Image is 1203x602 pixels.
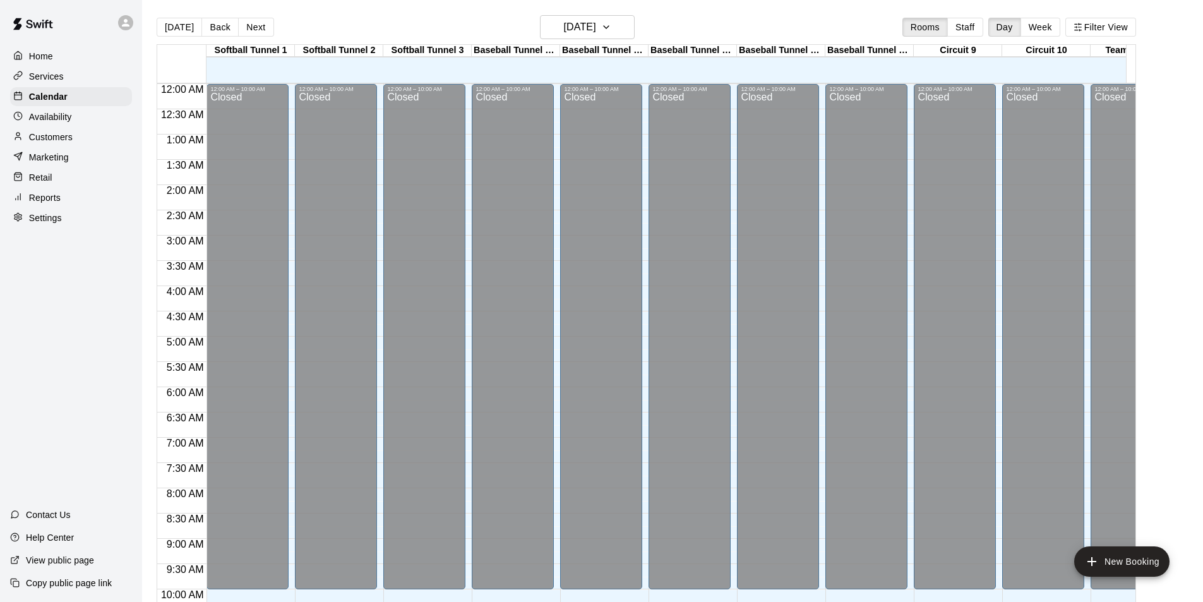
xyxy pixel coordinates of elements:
[564,18,596,36] h6: [DATE]
[947,18,983,37] button: Staff
[540,15,635,39] button: [DATE]
[158,109,207,120] span: 12:30 AM
[10,87,132,106] a: Calendar
[164,438,207,448] span: 7:00 AM
[238,18,273,37] button: Next
[825,45,914,57] div: Baseball Tunnel 8 (Mound)
[387,92,462,594] div: Closed
[10,128,132,147] a: Customers
[918,92,992,594] div: Closed
[164,210,207,221] span: 2:30 AM
[737,84,819,589] div: 12:00 AM – 10:00 AM: Closed
[1065,18,1136,37] button: Filter View
[158,84,207,95] span: 12:00 AM
[29,50,53,63] p: Home
[564,92,638,594] div: Closed
[29,90,68,103] p: Calendar
[164,236,207,246] span: 3:00 AM
[164,488,207,499] span: 8:00 AM
[29,171,52,184] p: Retail
[206,45,295,57] div: Softball Tunnel 1
[10,188,132,207] a: Reports
[1094,92,1169,594] div: Closed
[299,92,373,594] div: Closed
[10,208,132,227] a: Settings
[825,84,907,589] div: 12:00 AM – 10:00 AM: Closed
[164,564,207,575] span: 9:30 AM
[476,92,550,594] div: Closed
[737,45,825,57] div: Baseball Tunnel 7 (Mound/Machine)
[1006,92,1080,594] div: Closed
[26,509,71,521] p: Contact Us
[29,131,73,143] p: Customers
[914,45,1002,57] div: Circuit 9
[1074,546,1170,577] button: add
[295,84,377,589] div: 12:00 AM – 10:00 AM: Closed
[164,539,207,550] span: 9:00 AM
[206,84,289,589] div: 12:00 AM – 10:00 AM: Closed
[26,531,74,544] p: Help Center
[914,84,996,589] div: 12:00 AM – 10:00 AM: Closed
[1006,86,1080,92] div: 12:00 AM – 10:00 AM
[29,70,64,83] p: Services
[829,86,904,92] div: 12:00 AM – 10:00 AM
[741,86,815,92] div: 12:00 AM – 10:00 AM
[1091,45,1179,57] div: Team Room 1
[652,86,727,92] div: 12:00 AM – 10:00 AM
[10,107,132,126] a: Availability
[10,168,132,187] a: Retail
[829,92,904,594] div: Closed
[26,577,112,589] p: Copy public page link
[10,148,132,167] a: Marketing
[164,412,207,423] span: 6:30 AM
[560,45,649,57] div: Baseball Tunnel 5 (Machine)
[1002,45,1091,57] div: Circuit 10
[29,151,69,164] p: Marketing
[1091,84,1173,589] div: 12:00 AM – 10:00 AM: Closed
[164,185,207,196] span: 2:00 AM
[164,286,207,297] span: 4:00 AM
[164,261,207,272] span: 3:30 AM
[472,84,554,589] div: 12:00 AM – 10:00 AM: Closed
[1002,84,1084,589] div: 12:00 AM – 10:00 AM: Closed
[10,67,132,86] a: Services
[26,554,94,567] p: View public page
[164,387,207,398] span: 6:00 AM
[29,191,61,204] p: Reports
[29,111,72,123] p: Availability
[649,84,731,589] div: 12:00 AM – 10:00 AM: Closed
[383,45,472,57] div: Softball Tunnel 3
[741,92,815,594] div: Closed
[164,160,207,171] span: 1:30 AM
[918,86,992,92] div: 12:00 AM – 10:00 AM
[164,463,207,474] span: 7:30 AM
[164,362,207,373] span: 5:30 AM
[164,337,207,347] span: 5:00 AM
[201,18,239,37] button: Back
[157,18,202,37] button: [DATE]
[10,47,132,66] a: Home
[295,45,383,57] div: Softball Tunnel 2
[472,45,560,57] div: Baseball Tunnel 4 (Machine)
[299,86,373,92] div: 12:00 AM – 10:00 AM
[476,86,550,92] div: 12:00 AM – 10:00 AM
[383,84,465,589] div: 12:00 AM – 10:00 AM: Closed
[29,212,62,224] p: Settings
[1020,18,1060,37] button: Week
[164,311,207,322] span: 4:30 AM
[164,135,207,145] span: 1:00 AM
[649,45,737,57] div: Baseball Tunnel 6 (Machine)
[564,86,638,92] div: 12:00 AM – 10:00 AM
[164,514,207,524] span: 8:30 AM
[210,86,285,92] div: 12:00 AM – 10:00 AM
[210,92,285,594] div: Closed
